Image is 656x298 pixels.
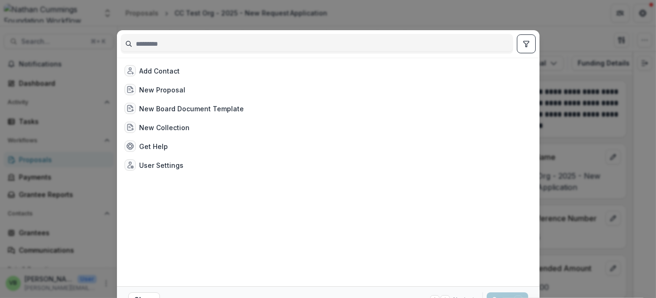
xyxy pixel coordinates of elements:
button: toggle filters [517,34,536,53]
div: New Proposal [140,85,186,95]
div: New Board Document Template [140,104,244,114]
div: User Settings [140,160,184,170]
div: Get Help [140,141,168,151]
div: Add Contact [140,66,180,76]
div: New Collection [140,123,190,132]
